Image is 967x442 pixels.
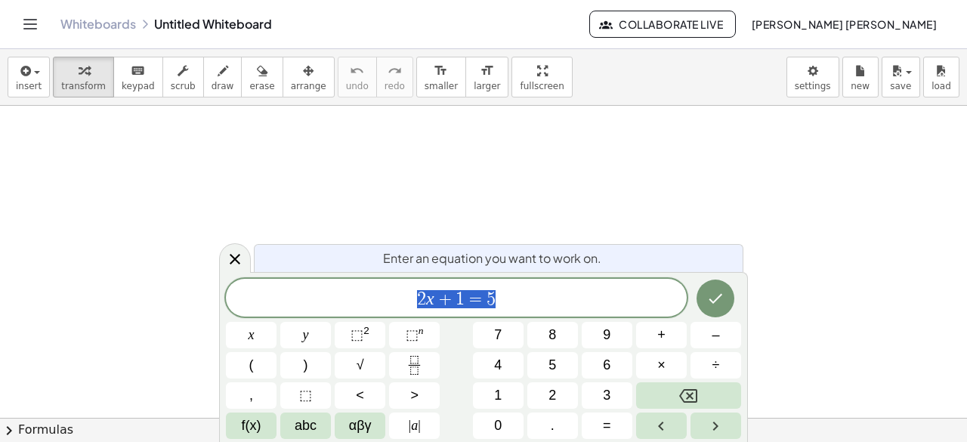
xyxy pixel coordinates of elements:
[53,57,114,97] button: transform
[690,413,741,439] button: Right arrow
[295,416,317,436] span: abc
[603,385,610,406] span: 3
[406,327,419,342] span: ⬚
[226,352,277,379] button: (
[494,416,502,436] span: 0
[697,280,734,317] button: Done
[383,249,601,267] span: Enter an equation you want to work on.
[527,322,578,348] button: 8
[712,355,720,376] span: ÷
[376,57,413,97] button: redoredo
[304,355,308,376] span: )
[842,57,879,97] button: new
[636,322,687,348] button: Plus
[511,57,572,97] button: fullscreen
[473,322,524,348] button: 7
[388,62,402,80] i: redo
[582,382,632,409] button: 3
[636,352,687,379] button: Times
[357,355,364,376] span: √
[385,81,405,91] span: redo
[389,322,440,348] button: Superscript
[426,289,434,308] var: x
[226,413,277,439] button: Functions
[249,385,253,406] span: ,
[520,81,564,91] span: fullscreen
[795,81,831,91] span: settings
[636,413,687,439] button: Left arrow
[690,322,741,348] button: Minus
[389,382,440,409] button: Greater than
[582,352,632,379] button: 6
[417,290,426,308] span: 2
[280,352,331,379] button: )
[389,352,440,379] button: Fraction
[494,385,502,406] span: 1
[657,325,666,345] span: +
[582,322,632,348] button: 9
[283,57,335,97] button: arrange
[636,382,741,409] button: Backspace
[351,327,363,342] span: ⬚
[548,355,556,376] span: 5
[494,355,502,376] span: 4
[739,11,949,38] button: [PERSON_NAME] [PERSON_NAME]
[356,385,364,406] span: <
[551,416,555,436] span: .
[480,62,494,80] i: format_size
[712,325,719,345] span: –
[882,57,920,97] button: save
[410,385,419,406] span: >
[203,57,243,97] button: draw
[923,57,959,97] button: load
[548,325,556,345] span: 8
[363,325,369,336] sup: 2
[603,416,611,436] span: =
[171,81,196,91] span: scrub
[473,413,524,439] button: 0
[299,385,312,406] span: ⬚
[409,416,421,436] span: a
[131,62,145,80] i: keyboard
[60,17,136,32] a: Whiteboards
[603,325,610,345] span: 9
[335,413,385,439] button: Greek alphabet
[226,382,277,409] button: ,
[122,81,155,91] span: keypad
[335,322,385,348] button: Squared
[291,81,326,91] span: arrange
[494,325,502,345] span: 7
[162,57,204,97] button: scrub
[350,62,364,80] i: undo
[603,355,610,376] span: 6
[409,418,412,433] span: |
[335,382,385,409] button: Less than
[786,57,839,97] button: settings
[18,12,42,36] button: Toggle navigation
[335,352,385,379] button: Square root
[419,325,424,336] sup: n
[338,57,377,97] button: undoundo
[434,290,456,308] span: +
[456,290,465,308] span: 1
[657,355,666,376] span: ×
[890,81,911,91] span: save
[280,413,331,439] button: Alphabet
[690,352,741,379] button: Divide
[931,81,951,91] span: load
[465,290,487,308] span: =
[416,57,466,97] button: format_sizesmaller
[751,17,937,31] span: [PERSON_NAME] [PERSON_NAME]
[280,382,331,409] button: Placeholder
[527,413,578,439] button: .
[242,416,261,436] span: f(x)
[582,413,632,439] button: Equals
[113,57,163,97] button: keyboardkeypad
[527,382,578,409] button: 2
[249,325,255,345] span: x
[474,81,500,91] span: larger
[249,81,274,91] span: erase
[851,81,870,91] span: new
[16,81,42,91] span: insert
[61,81,106,91] span: transform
